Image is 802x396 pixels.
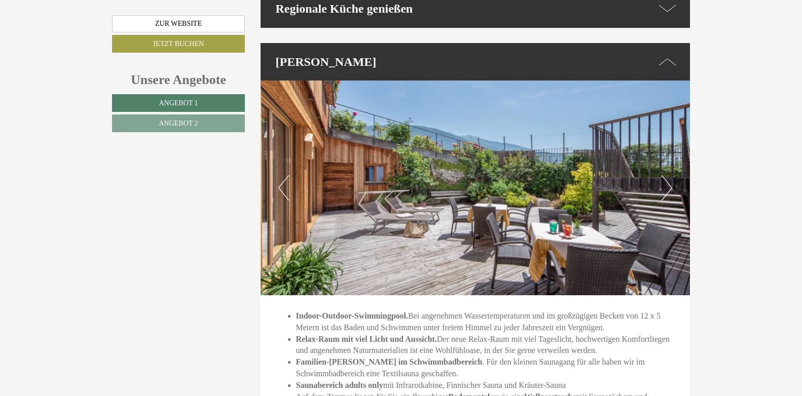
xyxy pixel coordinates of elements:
li: mit Infrarotkabine, Finnischer Sauna und Kräuter-Sauna [296,380,675,391]
strong: Indoor-Outdoor-Swimmingpool. [296,311,409,320]
li: . Für den kleinen Saunagang für alle haben wir im Schwimmbadbereich eine Textilsauna geschaffen. [296,357,675,380]
strong: Familien-[PERSON_NAME] im Schwimmbadbereich [296,358,483,366]
button: Previous [278,175,289,201]
strong: adults only [345,381,383,389]
button: Next [662,175,672,201]
span: Angebot 2 [159,120,198,127]
div: [PERSON_NAME] [261,43,690,81]
li: Der neue Relax-Raum mit viel Tageslicht, hochwertigen Komfortliegen und angenehmen Naturmateriali... [296,334,675,357]
li: Bei angenehmen Wassertemperaturen und im großzügigen Becken von 12 x 5 Metern ist das Baden und S... [296,310,675,334]
strong: Saunabereich [296,381,343,389]
strong: Relax-Raum mit viel Licht und Aussicht. [296,335,437,343]
a: Jetzt buchen [112,35,245,53]
a: Zur Website [112,15,245,32]
div: Unsere Angebote [112,70,245,89]
span: Angebot 1 [159,99,198,107]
